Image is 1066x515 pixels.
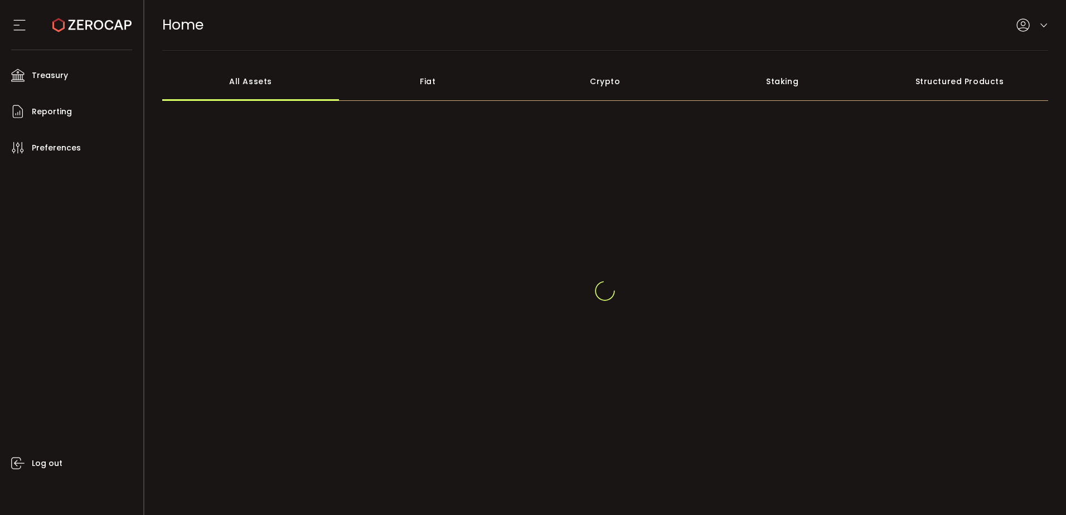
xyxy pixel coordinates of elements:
span: Home [162,15,203,35]
div: Staking [694,62,871,101]
div: Crypto [516,62,694,101]
div: Fiat [339,62,516,101]
span: Preferences [32,140,81,156]
span: Reporting [32,104,72,120]
span: Treasury [32,67,68,84]
div: Structured Products [871,62,1048,101]
div: All Assets [162,62,340,101]
span: Log out [32,455,62,472]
